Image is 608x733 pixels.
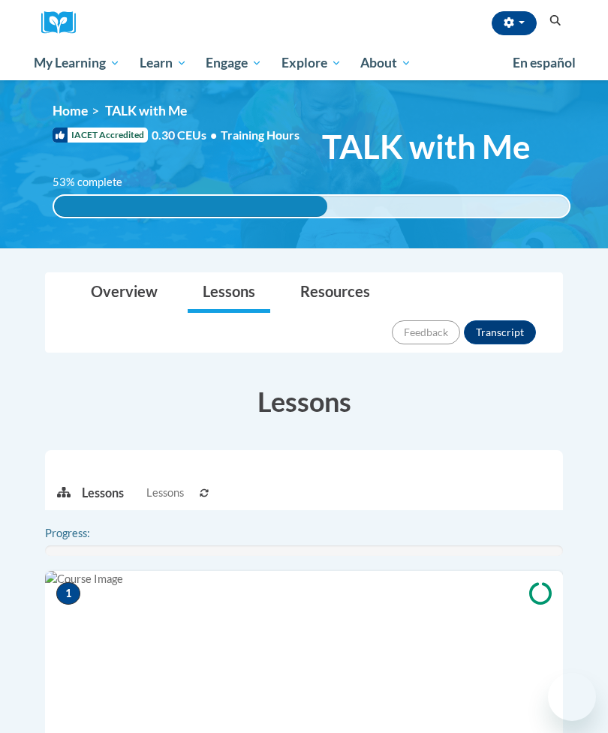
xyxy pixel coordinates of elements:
h3: Lessons [45,383,563,420]
a: Home [53,103,88,119]
iframe: Button to launch messaging window [548,673,596,721]
span: My Learning [34,54,120,72]
a: About [351,46,422,80]
span: Learn [140,54,187,72]
a: Resources [285,273,385,313]
span: Lessons [146,485,184,501]
p: Lessons [82,485,124,501]
span: En español [513,55,576,71]
a: Overview [76,273,173,313]
a: Lessons [188,273,270,313]
label: Progress: [45,525,131,542]
span: 1 [56,582,80,605]
span: TALK with Me [322,127,531,167]
a: Learn [130,46,197,80]
span: 0.30 CEUs [152,127,221,143]
button: Account Settings [492,11,537,35]
span: About [360,54,411,72]
img: Logo brand [41,11,86,35]
span: Training Hours [221,128,299,142]
a: Engage [196,46,272,80]
a: En español [503,47,585,79]
span: Explore [281,54,342,72]
div: Main menu [23,46,585,80]
span: Engage [206,54,262,72]
button: Feedback [392,320,460,344]
a: My Learning [24,46,130,80]
img: Course Image [45,571,563,721]
button: Search [544,12,567,30]
span: IACET Accredited [53,128,148,143]
label: 53% complete [53,174,139,191]
a: Explore [272,46,351,80]
span: TALK with Me [105,103,187,119]
a: Cox Campus [41,11,86,35]
div: 53% complete [54,196,327,217]
span: • [210,128,217,142]
button: Transcript [464,320,536,344]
